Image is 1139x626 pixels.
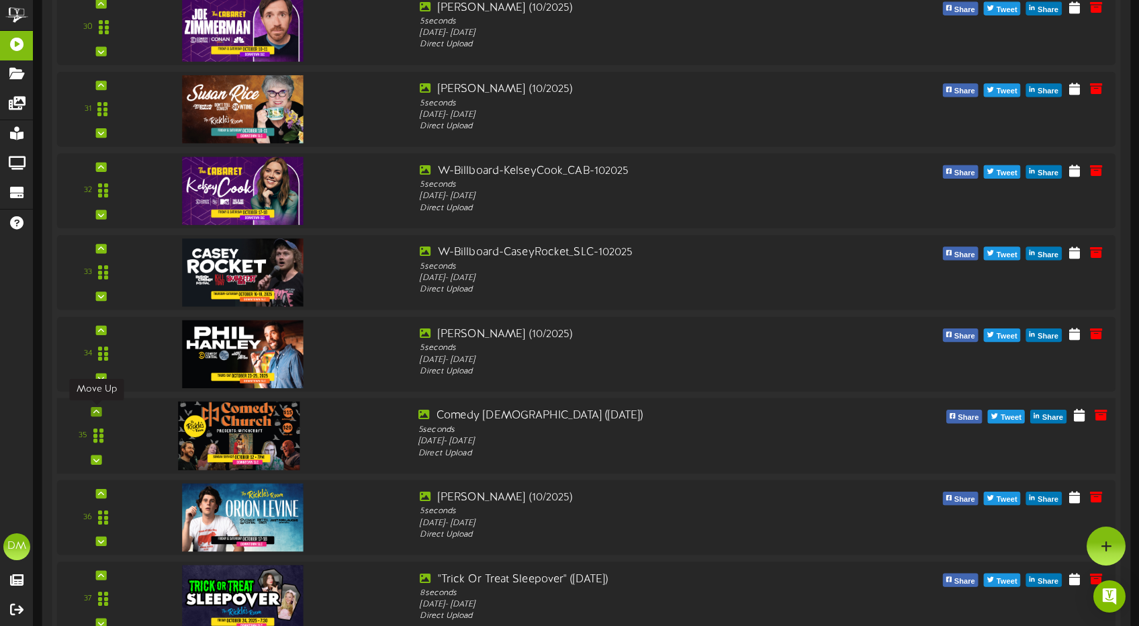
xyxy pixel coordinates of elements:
[994,247,1020,262] span: Tweet
[984,328,1021,342] button: Tweet
[420,82,840,97] div: [PERSON_NAME] (10/2025)
[3,533,30,560] div: DM
[420,366,840,377] div: Direct Upload
[984,574,1021,587] button: Tweet
[1035,492,1061,507] span: Share
[994,329,1020,344] span: Tweet
[994,166,1020,181] span: Tweet
[994,3,1020,17] span: Tweet
[420,490,840,506] div: [PERSON_NAME] (10/2025)
[420,164,840,179] div: W-Billboard-KelseyCook_CAB-102025
[942,247,978,260] button: Share
[418,436,844,448] div: [DATE] - [DATE]
[179,402,300,470] img: c5fa5a9a-62e1-424f-9e49-91f1e6d48542.jpg
[420,28,840,39] div: [DATE] - [DATE]
[998,410,1024,425] span: Tweet
[420,121,840,132] div: Direct Upload
[1035,84,1061,99] span: Share
[942,83,978,97] button: Share
[952,84,978,99] span: Share
[418,447,844,459] div: Direct Upload
[1026,328,1062,342] button: Share
[84,267,92,278] div: 33
[83,512,92,523] div: 36
[1035,3,1061,17] span: Share
[85,103,91,115] div: 31
[1040,410,1066,425] span: Share
[942,574,978,587] button: Share
[984,2,1021,15] button: Tweet
[984,247,1021,260] button: Tweet
[182,75,303,143] img: 4c69ebb6-dc6d-43c6-a11b-cfcdd3c4d1d1.jpg
[1035,166,1061,181] span: Share
[420,529,840,541] div: Direct Upload
[182,320,303,388] img: 49550fa4-492c-43a6-92b8-b177ad32260b.jpg
[83,21,93,33] div: 30
[420,506,840,517] div: 5 seconds
[988,410,1025,423] button: Tweet
[420,517,840,529] div: [DATE] - [DATE]
[952,329,978,344] span: Share
[1026,2,1062,15] button: Share
[994,492,1020,507] span: Tweet
[1026,574,1062,587] button: Share
[420,611,840,622] div: Direct Upload
[418,408,844,424] div: Comedy [DEMOGRAPHIC_DATA] ([DATE])
[952,247,978,262] span: Share
[1026,247,1062,260] button: Share
[942,328,978,342] button: Share
[942,2,978,15] button: Share
[420,179,840,191] div: 5 seconds
[420,599,840,611] div: [DATE] - [DATE]
[84,349,92,360] div: 34
[1035,247,1061,262] span: Share
[994,574,1020,589] span: Tweet
[955,410,981,425] span: Share
[182,484,303,551] img: c771e588-fc13-4d64-ab90-1619ab48c6df.jpg
[420,109,840,121] div: [DATE] - [DATE]
[420,39,840,50] div: Direct Upload
[1026,492,1062,505] button: Share
[942,165,978,179] button: Share
[420,354,840,365] div: [DATE] - [DATE]
[952,574,978,589] span: Share
[79,430,87,442] div: 35
[420,191,840,202] div: [DATE] - [DATE]
[420,284,840,296] div: Direct Upload
[420,202,840,214] div: Direct Upload
[984,492,1021,505] button: Tweet
[420,261,840,272] div: 5 seconds
[952,3,978,17] span: Share
[994,84,1020,99] span: Tweet
[84,593,92,605] div: 37
[420,1,840,16] div: [PERSON_NAME] (10/2025)
[984,83,1021,97] button: Tweet
[420,588,840,599] div: 8 seconds
[420,16,840,28] div: 5 seconds
[420,273,840,284] div: [DATE] - [DATE]
[420,245,840,261] div: W-Billboard-CaseyRocket_SLC-102025
[182,238,303,306] img: 46737b2b-0faf-4640-bdee-fe56e5cb799e.jpg
[1093,580,1126,613] div: Open Intercom Messenger
[942,492,978,505] button: Share
[1026,83,1062,97] button: Share
[1035,574,1061,589] span: Share
[1030,410,1066,423] button: Share
[946,410,983,423] button: Share
[420,572,840,587] div: "Trick Or Treat Sleepover" ([DATE])
[984,165,1021,179] button: Tweet
[84,185,92,196] div: 32
[420,327,840,343] div: [PERSON_NAME] (10/2025)
[420,343,840,354] div: 5 seconds
[952,166,978,181] span: Share
[420,97,840,109] div: 5 seconds
[182,156,303,224] img: 26d31fdc-bf48-4135-978a-ed7549d06382.jpg
[1035,329,1061,344] span: Share
[1026,165,1062,179] button: Share
[952,492,978,507] span: Share
[418,424,844,436] div: 5 seconds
